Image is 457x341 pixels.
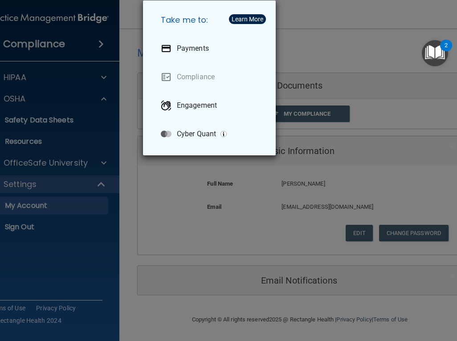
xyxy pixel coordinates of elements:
[303,278,446,313] iframe: Drift Widget Chat Controller
[445,45,448,57] div: 2
[177,44,209,53] p: Payments
[422,40,448,66] button: Open Resource Center, 2 new notifications
[154,93,269,118] a: Engagement
[232,16,263,22] div: Learn More
[154,36,269,61] a: Payments
[229,14,266,24] button: Learn More
[154,65,269,89] a: Compliance
[154,122,269,146] a: Cyber Quant
[177,130,216,138] p: Cyber Quant
[177,101,217,110] p: Engagement
[154,8,269,32] h5: Take me to:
